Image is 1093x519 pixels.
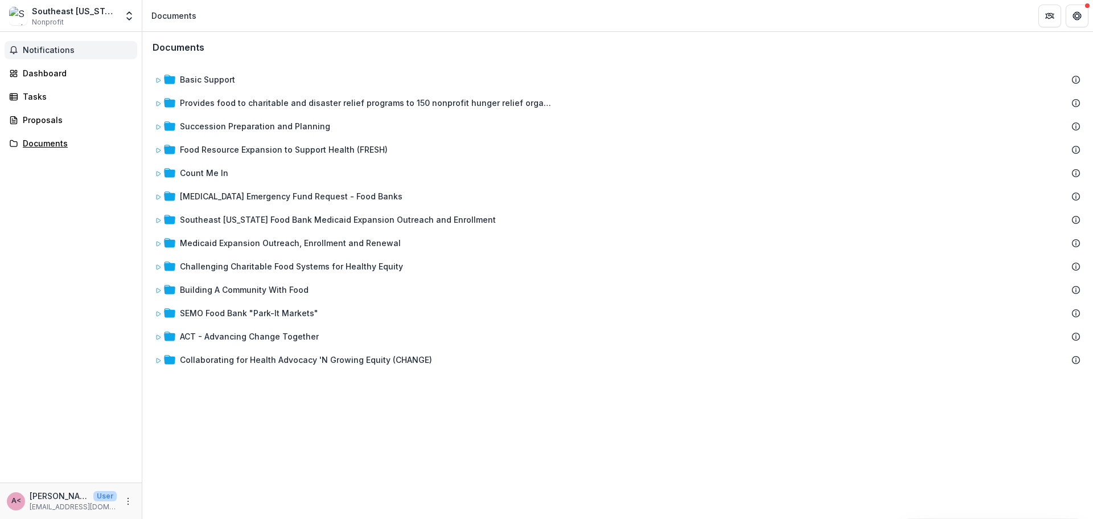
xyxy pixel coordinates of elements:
span: Notifications [23,46,133,55]
button: Get Help [1066,5,1088,27]
h3: Documents [153,42,204,53]
div: Succession Preparation and Planning [150,116,1085,137]
a: Dashboard [5,64,137,83]
div: [MEDICAL_DATA] Emergency Fund Request - Food Banks [180,190,402,202]
div: Medicaid Expansion Outreach, Enrollment and Renewal [150,232,1085,254]
p: [PERSON_NAME] <[EMAIL_ADDRESS][DOMAIN_NAME]> [30,490,89,502]
div: Building A Community With Food [180,284,309,296]
div: Building A Community With Food [150,279,1085,300]
nav: breadcrumb [147,7,201,24]
button: Open entity switcher [121,5,137,27]
div: ACT - Advancing Change Together [150,326,1085,347]
div: Count Me In [180,167,228,179]
div: Basic Support [150,69,1085,90]
div: Documents [23,137,128,149]
div: Provides food to charitable and disaster relief programs to 150 nonprofit hunger relief organizat... [180,97,556,109]
div: Amanda Geske <ageske@semofoodbank.org> [11,497,21,505]
img: Southeast Missouri Food Bank [9,7,27,25]
a: Tasks [5,87,137,106]
div: Southeast [US_STATE] Food Bank Medicaid Expansion Outreach and Enrollment [180,214,496,226]
div: Tasks [23,91,128,103]
span: Nonprofit [32,17,64,27]
div: SEMO Food Bank "Park-It Markets" [180,307,318,319]
p: [EMAIL_ADDRESS][DOMAIN_NAME] [30,502,117,512]
div: ACT - Advancing Change Together [180,330,319,342]
div: Basic Support [180,73,235,85]
div: Provides food to charitable and disaster relief programs to 150 nonprofit hunger relief organizat... [150,92,1085,113]
button: More [121,495,135,508]
div: Challenging Charitable Food Systems for Healthy Equity [150,256,1085,277]
div: Dashboard [23,67,128,79]
a: Proposals [5,111,137,129]
button: Notifications [5,41,137,59]
div: Proposals [23,114,128,126]
div: Succession Preparation and Planning [180,120,330,132]
a: Documents [5,134,137,153]
p: User [93,491,117,501]
div: Medicaid Expansion Outreach, Enrollment and Renewal [180,237,401,249]
button: Partners [1038,5,1061,27]
div: Count Me In [150,162,1085,183]
div: Collaborating for Health Advocacy 'N Growing Equity (CHANGE) [180,354,432,366]
div: [MEDICAL_DATA] Emergency Fund Request - Food Banks [150,186,1085,207]
div: Food Resource Expansion to Support Health (FRESH) [150,139,1085,160]
div: Collaborating for Health Advocacy 'N Growing Equity (CHANGE) [150,349,1085,370]
div: Documents [151,10,196,22]
div: Challenging Charitable Food Systems for Healthy Equity [180,260,403,272]
div: Southeast [US_STATE] Food Bank [32,5,117,17]
div: Food Resource Expansion to Support Health (FRESH) [180,144,388,156]
div: SEMO Food Bank "Park-It Markets" [150,303,1085,324]
div: Southeast [US_STATE] Food Bank Medicaid Expansion Outreach and Enrollment [150,209,1085,230]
